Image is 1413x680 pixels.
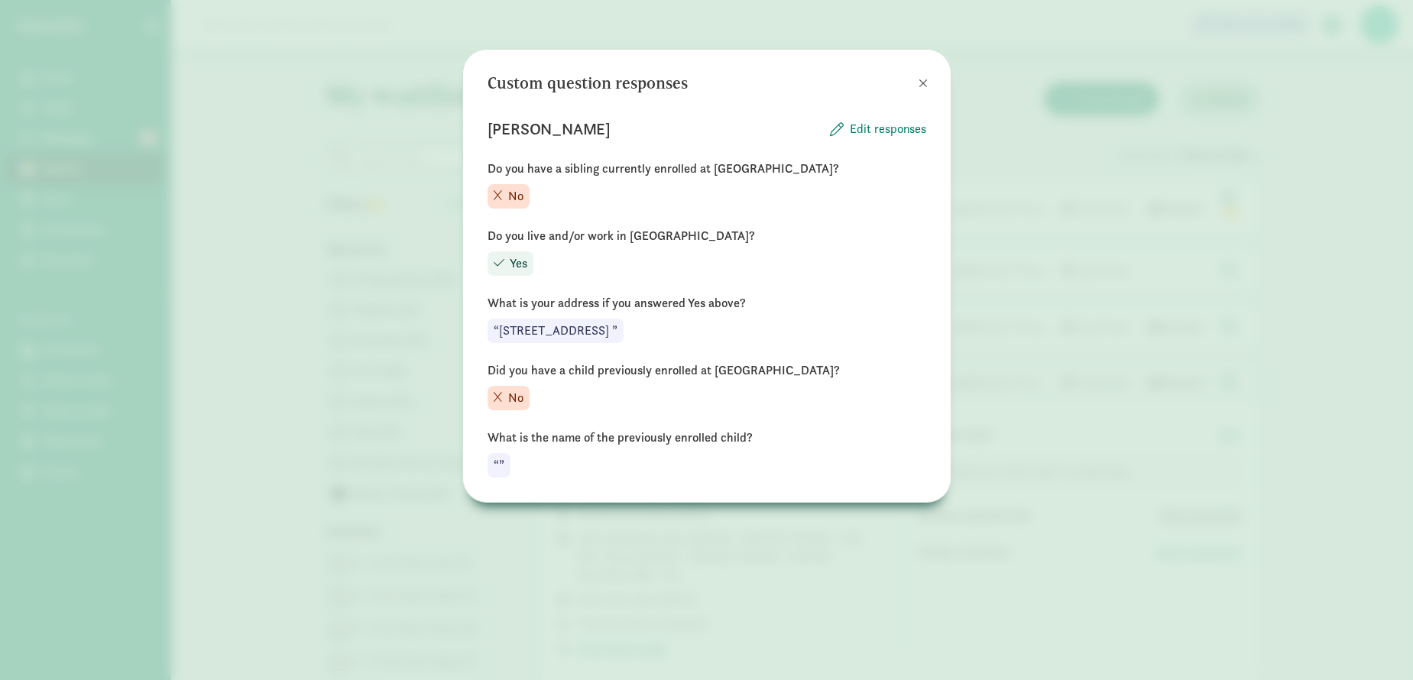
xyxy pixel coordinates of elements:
p: Did you have a child previously enrolled at [GEOGRAPHIC_DATA]? [488,361,926,380]
p: [PERSON_NAME] [488,117,611,141]
div: No [488,184,530,209]
div: No [488,386,530,410]
div: Yes [488,251,533,276]
p: Do you have a sibling currently enrolled at [GEOGRAPHIC_DATA]? [488,160,926,178]
span: Edit responses [850,120,926,138]
iframe: Chat Widget [1337,607,1413,680]
p: Do you live and/or work in [GEOGRAPHIC_DATA]? [488,227,926,245]
p: What is the name of the previously enrolled child? [488,429,926,447]
div: “” [488,453,510,478]
button: Edit responses [830,120,926,138]
h3: Custom question responses [488,74,688,92]
div: “[STREET_ADDRESS] ” [488,319,624,343]
p: What is your address if you answered Yes above? [488,294,926,312]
